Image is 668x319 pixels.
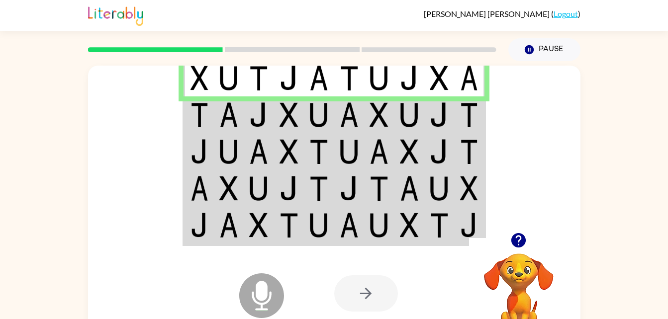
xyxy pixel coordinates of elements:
img: a [219,213,238,238]
img: j [191,213,208,238]
img: x [400,213,419,238]
img: a [460,66,478,90]
img: t [280,213,298,238]
img: x [249,213,268,238]
img: t [370,176,388,201]
img: j [191,139,208,164]
img: u [219,66,238,90]
img: a [219,102,238,127]
img: t [340,66,359,90]
img: j [249,102,268,127]
img: u [249,176,268,201]
img: t [460,139,478,164]
img: u [370,66,388,90]
a: Logout [554,9,578,18]
button: Pause [508,38,580,61]
img: t [309,139,328,164]
img: x [219,176,238,201]
img: x [430,66,449,90]
img: x [370,102,388,127]
img: j [460,213,478,238]
img: a [370,139,388,164]
img: t [249,66,268,90]
span: [PERSON_NAME] [PERSON_NAME] [424,9,551,18]
img: j [280,66,298,90]
img: u [309,102,328,127]
img: x [191,66,208,90]
div: ( ) [424,9,580,18]
img: a [191,176,208,201]
img: a [340,213,359,238]
img: t [309,176,328,201]
img: x [460,176,478,201]
img: a [309,66,328,90]
img: j [400,66,419,90]
img: u [430,176,449,201]
img: a [249,139,268,164]
img: j [430,102,449,127]
img: j [340,176,359,201]
img: j [280,176,298,201]
img: x [400,139,419,164]
img: t [430,213,449,238]
img: t [191,102,208,127]
img: u [219,139,238,164]
img: u [370,213,388,238]
img: a [400,176,419,201]
img: a [340,102,359,127]
img: t [460,102,478,127]
img: Literably [88,4,143,26]
img: x [280,102,298,127]
img: x [280,139,298,164]
img: j [430,139,449,164]
img: u [309,213,328,238]
img: u [400,102,419,127]
img: u [340,139,359,164]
